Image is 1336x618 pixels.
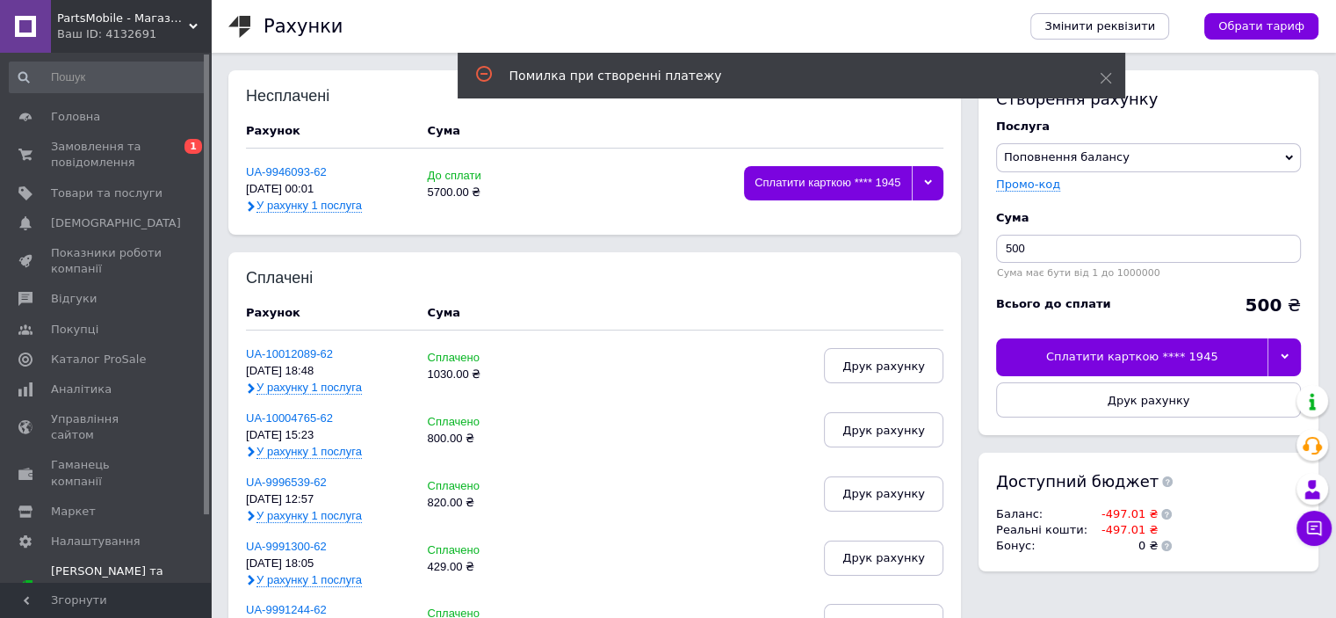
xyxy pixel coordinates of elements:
td: -497.01 ₴ [1092,522,1158,538]
div: [DATE] 18:48 [246,365,410,378]
span: Управління сайтом [51,411,162,443]
div: Сплачено [428,416,539,429]
div: [DATE] 18:05 [246,557,410,571]
div: Сплатити карткою **** 1945 [996,338,1267,375]
td: -497.01 ₴ [1092,506,1158,522]
span: Друк рахунку [842,424,925,437]
div: Рахунок [246,305,410,321]
div: ₴ [1245,296,1301,314]
span: Показники роботи компанії [51,245,162,277]
div: [DATE] 00:01 [246,183,410,196]
div: Ваш ID: 4132691 [57,26,211,42]
span: [PERSON_NAME] та рахунки [51,563,211,612]
a: UA-10004765-62 [246,411,333,425]
h1: Рахунки [264,16,343,37]
div: 429.00 ₴ [428,561,539,574]
a: UA-9996539-62 [246,476,327,489]
span: Налаштування [51,534,141,549]
span: Покупці [51,322,98,338]
span: У рахунку 1 послуга [256,509,362,523]
span: Змінити реквізити [1044,18,1155,34]
span: Друк рахунку [842,360,925,373]
a: Змінити реквізити [1030,13,1169,40]
button: Друк рахунку [824,476,943,512]
button: Друк рахунку [824,541,943,576]
div: 820.00 ₴ [428,497,539,510]
button: Чат з покупцем [1296,511,1332,546]
div: Сплатити карткою **** 1945 [744,166,912,200]
div: Cума [428,123,460,139]
td: Баланс : [996,506,1092,522]
a: UA-9991244-62 [246,603,327,616]
span: Відгуки [51,291,97,307]
div: Послуга [996,119,1301,135]
span: Замовлення та повідомлення [51,139,162,171]
span: Поповнення балансу [1004,150,1130,164]
b: 500 [1245,294,1282,316]
a: UA-9946093-62 [246,165,327,178]
span: У рахунку 1 послуга [256,573,362,587]
label: Промо-код [996,178,1060,191]
span: Обрати тариф [1218,18,1304,34]
div: Створення рахунку [996,88,1301,110]
div: 1030.00 ₴ [428,368,539,382]
div: Сплачені [246,270,361,287]
span: Друк рахунку [1108,394,1190,407]
span: Друк рахунку [842,487,925,500]
input: Пошук [9,62,207,93]
span: Каталог ProSale [51,352,146,367]
span: Головна [51,109,100,125]
button: Друк рахунку [824,412,943,447]
span: У рахунку 1 послуга [256,445,362,459]
span: Доступний бюджет [996,470,1159,492]
td: Бонус : [996,538,1092,554]
div: До сплати [428,170,539,183]
a: Обрати тариф [1204,13,1318,40]
div: Cума [996,210,1301,226]
input: Введіть суму [996,235,1301,263]
span: У рахунку 1 послуга [256,381,362,395]
div: 5700.00 ₴ [428,186,539,200]
span: Аналітика [51,382,112,397]
div: [DATE] 15:23 [246,429,410,442]
div: Всього до сплати [996,296,1111,312]
div: Сплачено [428,544,539,557]
td: Реальні кошти : [996,522,1092,538]
div: Несплачені [246,88,361,105]
span: Друк рахунку [842,551,925,564]
a: UA-9991300-62 [246,540,327,553]
span: [DEMOGRAPHIC_DATA] [51,215,181,231]
span: 1 [184,139,202,154]
div: Рахунок [246,123,410,139]
span: PartsMobile - Магазин запчастин (телефони, планшети, ноутбуки) [57,11,189,26]
div: Сплачено [428,480,539,493]
a: UA-10012089-62 [246,347,333,360]
button: Друк рахунку [824,348,943,383]
div: Помилка при створенні платежу [509,67,1056,84]
div: Cума [428,305,460,321]
div: [DATE] 12:57 [246,493,410,506]
div: 800.00 ₴ [428,433,539,446]
span: Маркет [51,504,96,520]
td: 0 ₴ [1092,538,1158,554]
div: Сплачено [428,352,539,365]
span: Гаманець компанії [51,457,162,489]
span: Товари та послуги [51,185,162,201]
div: Сума має бути від 1 до 1000000 [996,267,1301,279]
span: У рахунку 1 послуга [256,199,362,213]
button: Друк рахунку [996,382,1301,418]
